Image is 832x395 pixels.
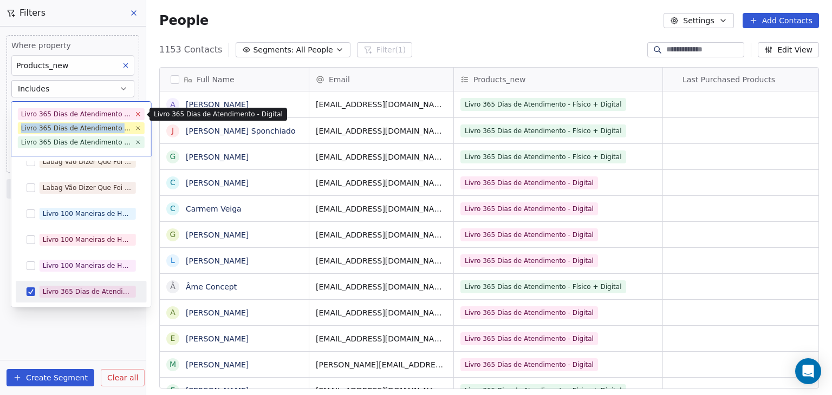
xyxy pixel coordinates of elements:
div: Labag Vão Dizer Que Foi Sorte - Rosa [43,157,133,167]
div: Livro 365 Dias de Atendimento - Físico + Digital [21,137,132,147]
div: Livro 100 Maneiras de Humanizar Sem Aparecer - Físico + Digital [43,261,133,271]
div: Livro 365 Dias de Atendimento - Digital [43,287,133,297]
div: Labag Vão Dizer Que Foi Sorte - Verde [43,183,133,193]
div: Livro 365 Dias de Atendimento - Físico [21,123,132,133]
div: Livro 365 Dias de Atendimento - Digital [21,109,132,119]
div: Livro 100 Maneiras de Humanizar Sem Aparecer - Digital [43,209,133,219]
div: Livro 100 Maneiras de Humanizar Sem Aparecer - Físico [43,235,133,245]
p: Livro 365 Dias de Atendimento - Digital [154,110,283,119]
